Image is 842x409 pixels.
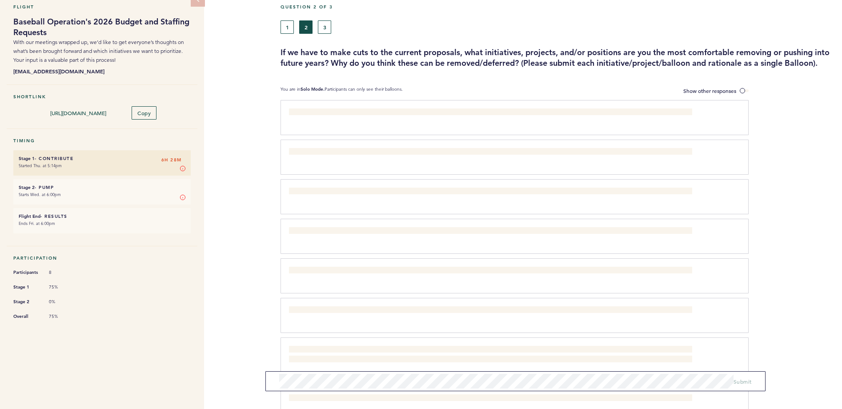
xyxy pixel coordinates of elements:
span: Even if we decide to add them, I would make the assistant hitting coaches seasonal apprentices. [289,307,517,314]
span: 0% [49,299,76,305]
b: Solo Mode. [301,86,325,92]
span: Copy [137,109,151,116]
span: TruMedia/Automated Scouting Reports - I don't think this is necessary and we could better deploy ... [289,149,645,156]
span: Overall [13,312,40,321]
p: You are in Participants can only see their balloons. [281,86,403,96]
span: 6H 28M [161,156,182,164]
h5: Participation [13,255,191,261]
span: Uplift. Sounds like BlastMotion would cover most of the capabilities here. [289,188,463,196]
span: Participants [13,268,40,277]
button: Submit [734,377,752,386]
button: Copy [132,106,156,120]
span: Uplift doesn't seem like a need if we continue using Blast. [289,268,427,275]
small: Stage 2 [19,184,35,190]
span: Uplift-seems like we'd be getting the same info from Blast. [289,395,428,402]
h1: Baseball Operation's 2026 Budget and Staffing Requests [13,16,191,38]
span: Digital Draft Board. I think this would be great to have and possibly add value beyond amateur, b... [289,109,574,116]
time: Started Thu. at 5:14pm [19,163,62,168]
small: Flight End [19,213,40,219]
h5: Shortlink [13,94,191,100]
time: Starts Wed. at 6:00pm [19,192,61,197]
span: With our meetings wrapped up, we’d like to get everyone’s thoughts on what’s been brought forward... [13,39,184,63]
h6: - Results [19,213,185,219]
time: Ends Fri. at 6:00pm [19,221,55,226]
button: 2 [299,20,313,34]
button: 3 [318,20,331,34]
h6: - Pump [19,184,185,190]
h5: Timing [13,138,191,144]
span: Show other responses [683,87,736,94]
span: 75% [49,284,76,290]
span: 75% [49,313,76,320]
h6: - Contribute [19,156,185,161]
span: Stage 1 [13,283,40,292]
h3: If we have to make cuts to the current proposals, what initiatives, projects, and/or positions ar... [281,47,835,68]
span: Submit [734,378,752,385]
span: 8 [49,269,76,276]
b: [EMAIL_ADDRESS][DOMAIN_NAME] [13,67,191,76]
h5: Question 2 of 3 [281,4,835,10]
button: 1 [281,20,294,34]
h5: Flight [13,4,191,10]
span: University Collaboration. I see the benefits here, but without clear things to study, I'd rather ... [289,228,614,235]
small: Stage 1 [19,156,35,161]
span: Stage 2 [13,297,40,306]
span: I wouldn't add the scouting aids and the associated T&E. We already have a slightly larger than a... [289,347,689,363]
